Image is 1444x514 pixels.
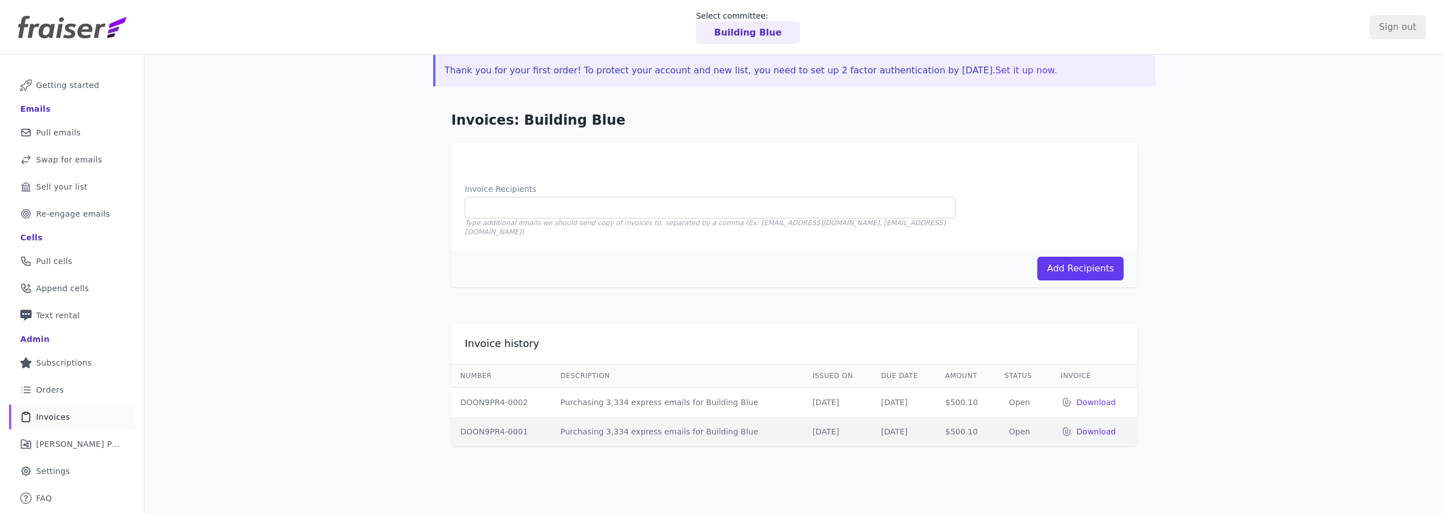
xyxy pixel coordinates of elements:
[9,459,135,484] a: Settings
[451,388,552,418] td: DOON9PR4-0002
[36,411,70,423] span: Invoices
[872,388,936,418] td: [DATE]
[1052,364,1137,388] th: Invoice
[465,218,956,236] p: Type additional emails we should send copy of invoices to, separated by a comma (Ex: [EMAIL_ADDRE...
[936,417,996,446] td: $500.10
[872,364,936,388] th: Due Date
[1077,397,1128,408] a: Download
[20,232,42,243] div: Cells
[36,283,89,294] span: Append cells
[803,388,872,418] td: [DATE]
[36,465,70,477] span: Settings
[36,384,64,396] span: Orders
[9,201,135,226] a: Re-engage emails
[9,350,135,375] a: Subscriptions
[996,364,1052,388] th: Status
[1005,398,1034,407] span: Open
[1077,426,1128,437] a: Download
[936,364,996,388] th: Amount
[552,417,804,446] td: Purchasing 3,334 express emails for Building Blue
[696,10,800,44] a: Select committee: Building Blue
[20,103,51,115] div: Emails
[9,276,135,301] a: Append cells
[714,26,782,39] p: Building Blue
[803,364,872,388] th: Issued on
[465,183,956,195] label: Invoice Recipients
[696,10,800,21] p: Select committee:
[36,357,92,368] span: Subscriptions
[9,120,135,145] a: Pull emails
[9,432,135,456] a: [PERSON_NAME] Performance
[9,486,135,511] a: FAQ
[9,174,135,199] a: Sell your list
[1370,15,1426,39] input: Sign out
[36,181,87,192] span: Sell your list
[36,80,99,91] span: Getting started
[36,310,80,321] span: Text rental
[20,333,50,345] div: Admin
[9,147,135,172] a: Swap for emails
[996,64,1057,77] button: Set it up now.
[936,388,996,418] td: $500.10
[552,364,804,388] th: Description
[803,417,872,446] td: [DATE]
[451,417,552,446] td: DOON9PR4-0001
[36,256,72,267] span: Pull cells
[36,154,102,165] span: Swap for emails
[9,377,135,402] a: Orders
[9,303,135,328] a: Text rental
[18,16,126,38] img: Fraiser Logo
[444,64,1146,77] p: Thank you for your first order! To protect your account and new list, you need to set up 2 factor...
[1005,427,1034,436] span: Open
[36,438,121,450] span: [PERSON_NAME] Performance
[9,73,135,98] a: Getting started
[36,127,81,138] span: Pull emails
[9,405,135,429] a: Invoices
[451,364,552,388] th: Number
[36,208,110,219] span: Re-engage emails
[465,337,539,350] h2: Invoice history
[9,249,135,274] a: Pull cells
[36,493,52,504] span: FAQ
[872,417,936,446] td: [DATE]
[552,388,804,418] td: Purchasing 3,334 express emails for Building Blue
[1037,257,1124,280] button: Add Recipients
[451,111,1137,129] h1: Invoices: Building Blue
